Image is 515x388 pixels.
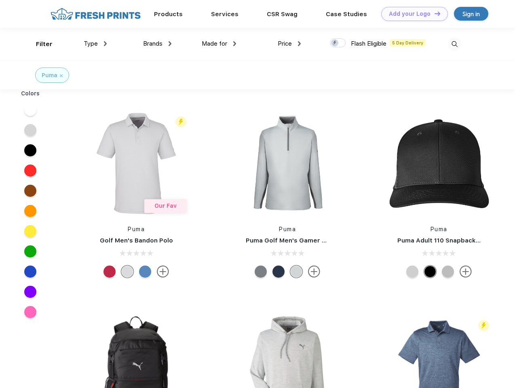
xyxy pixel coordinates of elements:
[267,11,298,18] a: CSR Swag
[84,40,98,47] span: Type
[290,266,302,278] div: High Rise
[211,11,239,18] a: Services
[233,41,236,46] img: dropdown.png
[15,89,46,98] div: Colors
[143,40,163,47] span: Brands
[36,40,53,49] div: Filter
[390,39,426,46] span: 5 Day Delivery
[448,38,461,51] img: desktop_search.svg
[442,266,454,278] div: Quarry with Brt Whit
[139,266,151,278] div: Lake Blue
[104,41,107,46] img: dropdown.png
[279,226,296,232] a: Puma
[462,9,480,19] div: Sign in
[121,266,133,278] div: High Rise
[48,7,143,21] img: fo%20logo%202.webp
[460,266,472,278] img: more.svg
[389,11,431,17] div: Add your Logo
[154,202,177,209] span: Our Fav
[385,110,493,217] img: func=resize&h=266
[308,266,320,278] img: more.svg
[435,11,440,16] img: DT
[175,116,186,127] img: flash_active_toggle.svg
[157,266,169,278] img: more.svg
[351,40,386,47] span: Flash Eligible
[100,237,173,244] a: Golf Men's Bandon Polo
[278,40,292,47] span: Price
[298,41,301,46] img: dropdown.png
[424,266,436,278] div: Pma Blk Pma Blk
[82,110,190,217] img: func=resize&h=266
[255,266,267,278] div: Quiet Shade
[60,74,63,77] img: filter_cancel.svg
[128,226,145,232] a: Puma
[406,266,418,278] div: Quarry Brt Whit
[42,71,57,80] div: Puma
[454,7,488,21] a: Sign in
[478,320,489,331] img: flash_active_toggle.svg
[202,40,227,47] span: Made for
[431,226,447,232] a: Puma
[103,266,116,278] div: Ski Patrol
[169,41,171,46] img: dropdown.png
[246,237,374,244] a: Puma Golf Men's Gamer Golf Quarter-Zip
[234,110,341,217] img: func=resize&h=266
[154,11,183,18] a: Products
[272,266,285,278] div: Navy Blazer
